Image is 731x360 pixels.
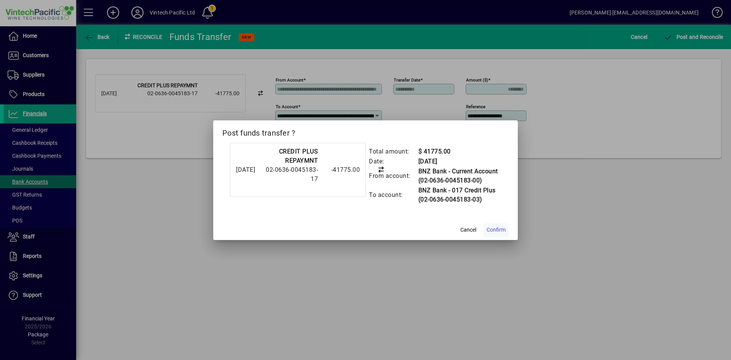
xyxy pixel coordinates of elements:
span: Confirm [487,226,506,234]
strong: CREDIT PLUS REPAYMNT [279,148,318,164]
div: -41775.00 [322,165,360,174]
button: Cancel [456,223,480,237]
span: 02-0636-0045183-17 [266,166,318,182]
span: Cancel [460,226,476,234]
h2: Post funds transfer ? [213,120,518,142]
td: Date: [369,157,418,166]
td: Total amount: [369,147,418,157]
td: BNZ Bank - Current Account (02-0636-0045183-00) [418,166,501,186]
td: To account: [369,186,418,205]
td: BNZ Bank - 017 Credit Plus (02-0636-0045183-03) [418,186,501,205]
div: [DATE] [236,165,259,174]
td: $ 41775.00 [418,147,501,157]
td: From account: [369,166,418,186]
button: Confirm [484,223,509,237]
td: [DATE] [418,157,501,166]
